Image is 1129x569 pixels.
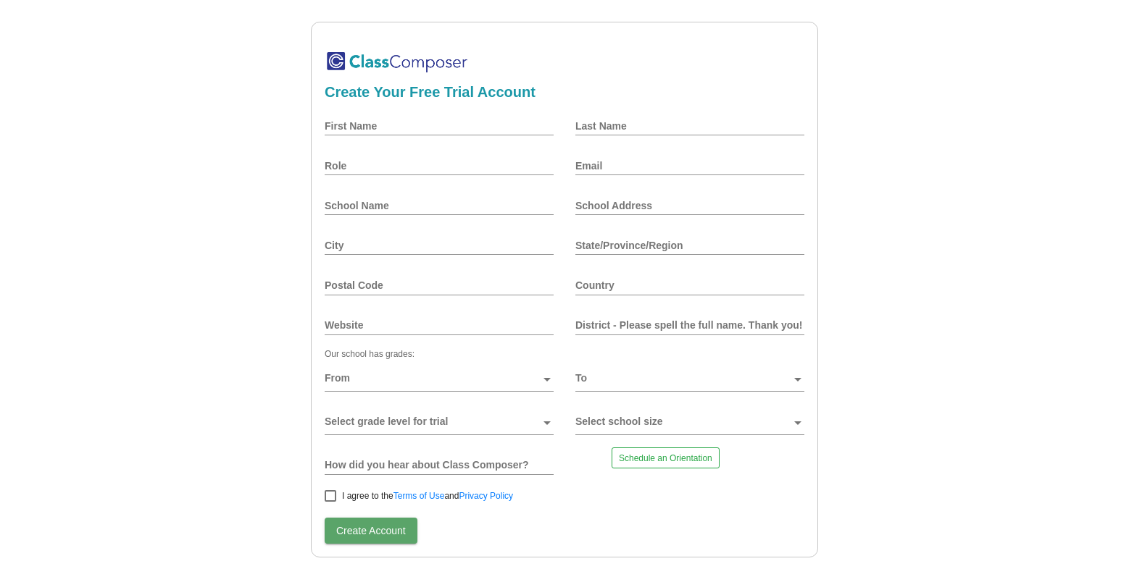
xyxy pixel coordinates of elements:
[325,349,414,359] mat-label: Our school has grades:
[325,518,417,544] button: Create Account
[612,447,720,468] a: Schedule an Orientation
[336,525,406,536] span: Create Account
[393,491,445,501] a: Terms of Use
[325,83,804,101] h2: Create Your Free Trial Account
[459,491,513,501] a: Privacy Policy
[342,487,513,505] span: I agree to the and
